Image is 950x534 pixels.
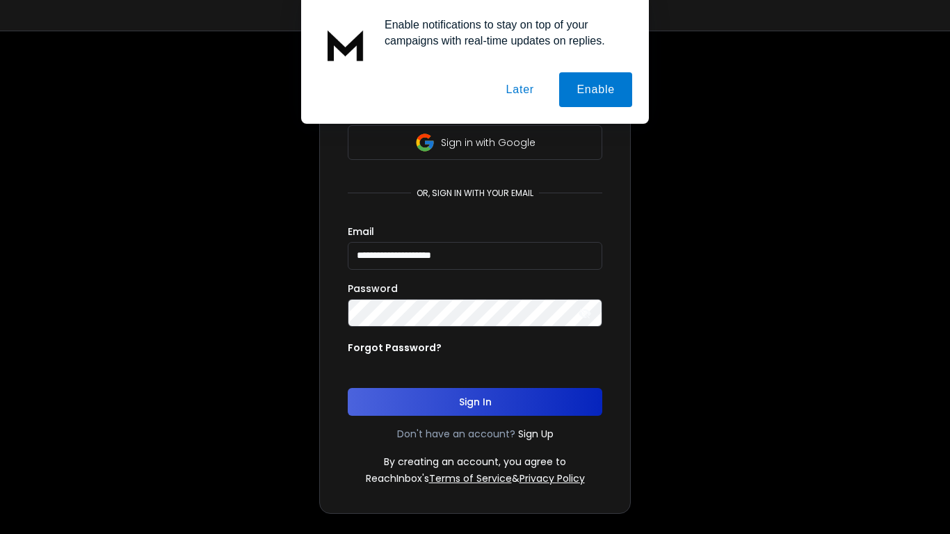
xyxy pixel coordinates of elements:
[518,427,554,441] a: Sign Up
[373,17,632,49] div: Enable notifications to stay on top of your campaigns with real-time updates on replies.
[411,188,539,199] p: or, sign in with your email
[366,471,585,485] p: ReachInbox's &
[429,471,512,485] a: Terms of Service
[520,471,585,485] a: Privacy Policy
[384,455,566,469] p: By creating an account, you agree to
[348,284,398,293] label: Password
[348,388,602,416] button: Sign In
[348,341,442,355] p: Forgot Password?
[348,125,602,160] button: Sign in with Google
[488,72,551,107] button: Later
[348,227,374,236] label: Email
[397,427,515,441] p: Don't have an account?
[318,17,373,72] img: notification icon
[441,136,536,149] p: Sign in with Google
[559,72,632,107] button: Enable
